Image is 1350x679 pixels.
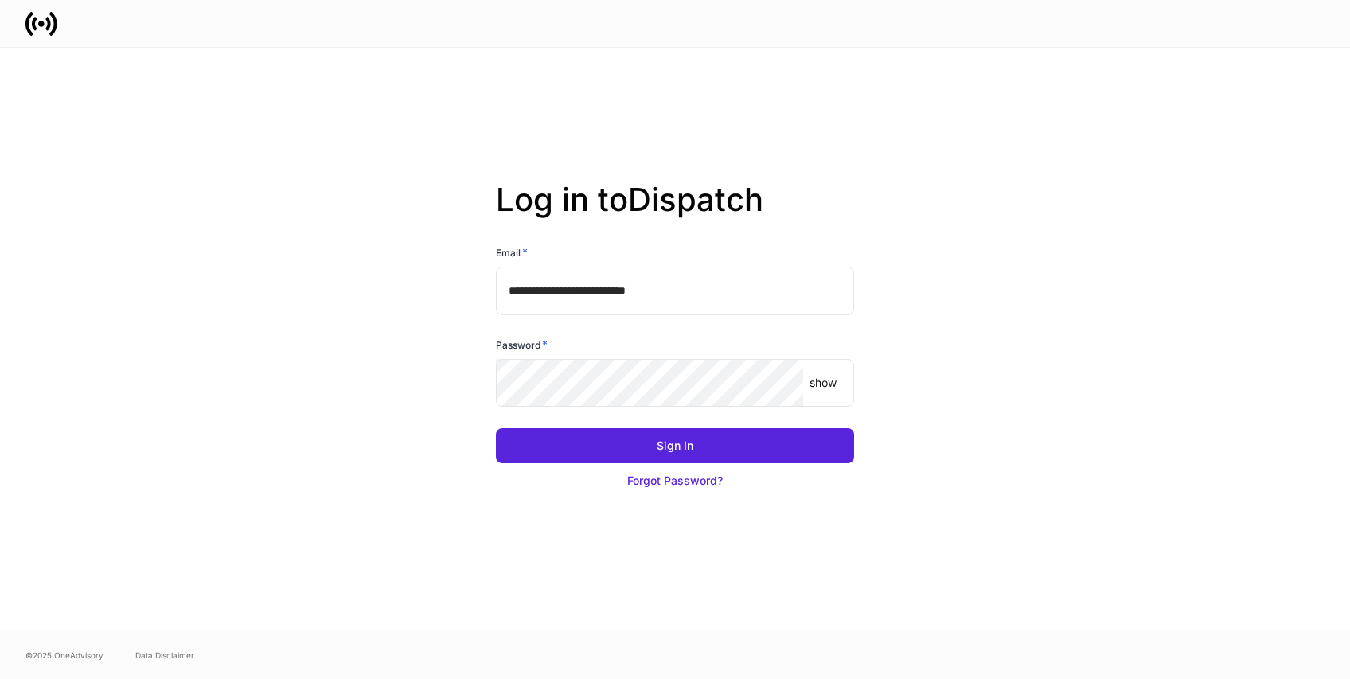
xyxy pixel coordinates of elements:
div: Forgot Password? [627,473,723,489]
button: Sign In [496,428,854,463]
a: Data Disclaimer [135,649,194,661]
button: Forgot Password? [496,463,854,498]
p: show [810,375,837,391]
h6: Email [496,244,528,260]
span: © 2025 OneAdvisory [25,649,103,661]
h2: Log in to Dispatch [496,181,854,244]
div: Sign In [657,438,693,454]
h6: Password [496,337,548,353]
